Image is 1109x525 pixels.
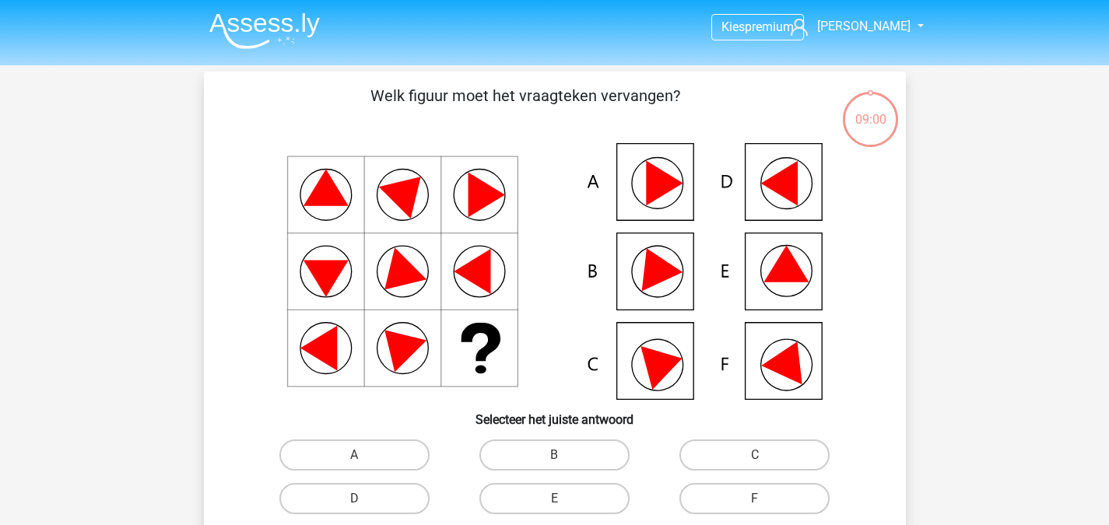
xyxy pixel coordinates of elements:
[679,483,830,514] label: F
[745,19,794,34] span: premium
[712,16,803,37] a: Kiespremium
[817,19,911,33] span: [PERSON_NAME]
[479,439,630,471] label: B
[209,12,320,49] img: Assessly
[841,90,900,129] div: 09:00
[679,439,830,471] label: C
[279,483,430,514] label: D
[784,17,912,36] a: [PERSON_NAME]
[479,483,630,514] label: E
[279,439,430,471] label: A
[721,19,745,34] span: Kies
[229,84,823,131] p: Welk figuur moet het vraagteken vervangen?
[229,400,881,427] h6: Selecteer het juiste antwoord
